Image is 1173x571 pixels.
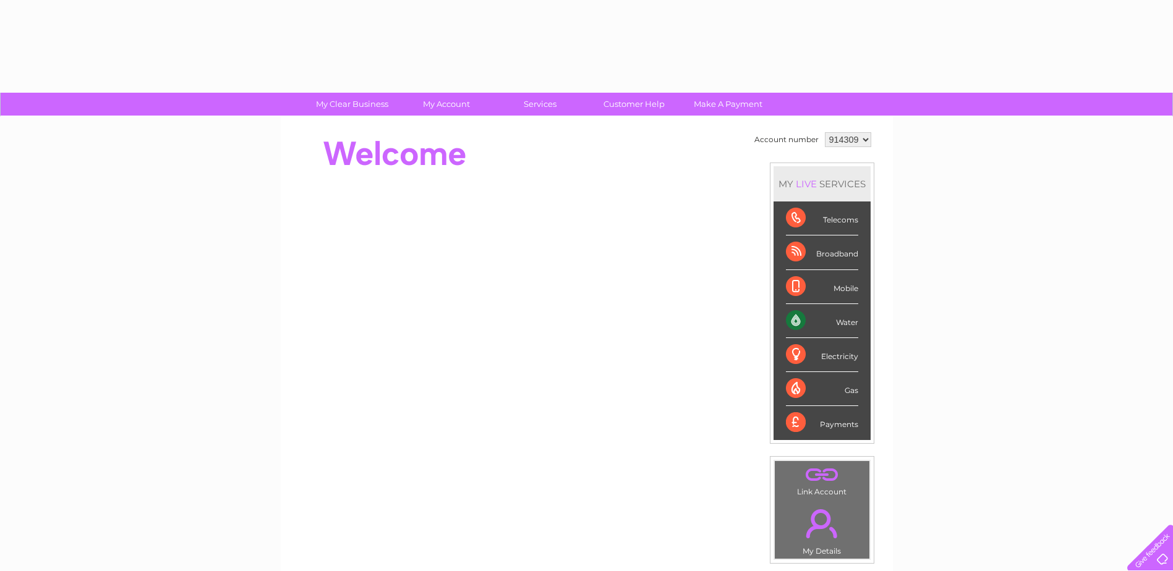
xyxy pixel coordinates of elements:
[778,464,866,486] a: .
[395,93,497,116] a: My Account
[751,129,822,150] td: Account number
[778,502,866,545] a: .
[786,338,858,372] div: Electricity
[786,304,858,338] div: Water
[677,93,779,116] a: Make A Payment
[774,499,870,559] td: My Details
[301,93,403,116] a: My Clear Business
[786,406,858,439] div: Payments
[786,270,858,304] div: Mobile
[786,372,858,406] div: Gas
[774,166,871,201] div: MY SERVICES
[774,460,870,499] td: Link Account
[583,93,685,116] a: Customer Help
[786,235,858,269] div: Broadband
[489,93,591,116] a: Services
[786,201,858,235] div: Telecoms
[793,178,819,190] div: LIVE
